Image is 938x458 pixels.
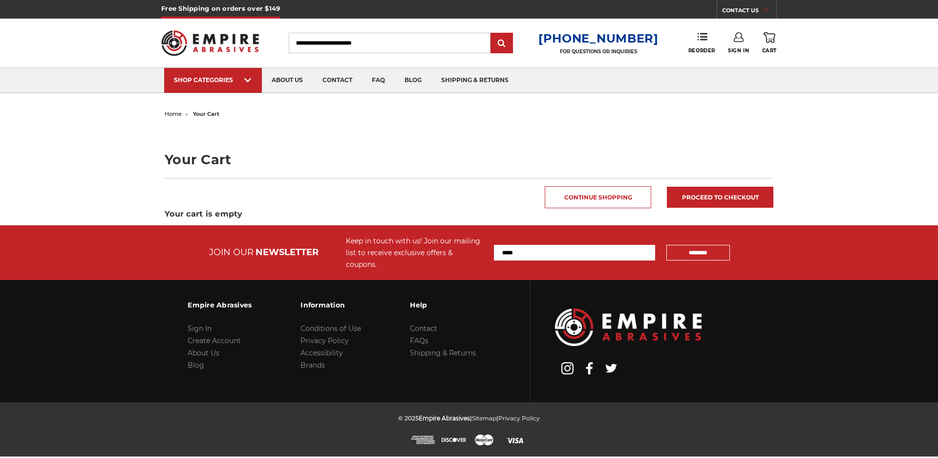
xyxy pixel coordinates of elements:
[492,34,512,53] input: Submit
[256,247,319,258] span: NEWSLETTER
[188,324,212,333] a: Sign In
[209,247,254,258] span: JOIN OUR
[300,324,361,333] a: Conditions of Use
[688,47,715,54] span: Reorder
[538,31,659,45] a: [PHONE_NUMBER]
[472,414,496,422] a: Sitemap
[545,186,651,208] a: Continue Shopping
[165,208,773,220] h3: Your cart is empty
[728,47,749,54] span: Sign In
[395,68,431,93] a: blog
[667,187,773,208] a: Proceed to checkout
[410,324,437,333] a: Contact
[313,68,362,93] a: contact
[193,110,219,117] span: your cart
[362,68,395,93] a: faq
[300,295,361,315] h3: Information
[300,349,343,357] a: Accessibility
[188,336,241,345] a: Create Account
[410,295,476,315] h3: Help
[165,153,773,166] h1: Your Cart
[419,414,470,422] span: Empire Abrasives
[762,32,777,54] a: Cart
[161,24,259,62] img: Empire Abrasives
[762,47,777,54] span: Cart
[346,235,484,270] div: Keep in touch with us! Join our mailing list to receive exclusive offers & coupons.
[498,414,540,422] a: Privacy Policy
[262,68,313,93] a: about us
[174,76,252,84] div: SHOP CATEGORIES
[688,32,715,53] a: Reorder
[538,48,659,55] p: FOR QUESTIONS OR INQUIRIES
[410,336,428,345] a: FAQs
[300,336,349,345] a: Privacy Policy
[188,295,252,315] h3: Empire Abrasives
[165,110,182,117] a: home
[300,361,325,370] a: Brands
[398,412,540,424] p: © 2025 | |
[555,308,702,346] img: Empire Abrasives Logo Image
[431,68,518,93] a: shipping & returns
[410,349,476,357] a: Shipping & Returns
[722,5,776,19] a: CONTACT US
[188,361,204,370] a: Blog
[188,349,219,357] a: About Us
